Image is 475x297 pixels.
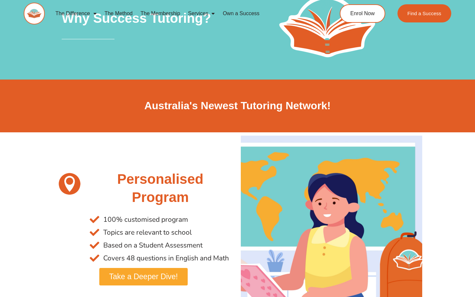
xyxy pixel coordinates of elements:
h2: Personalised Program [90,170,231,206]
span: Covers 48 questions in English and Math [102,252,229,265]
a: Enrol Now [340,4,385,23]
a: The Difference [51,6,101,21]
a: Own a Success [219,6,263,21]
nav: Menu [51,6,315,21]
span: Find a Success [407,11,441,16]
span: Topics are relevant to school [102,226,192,239]
span: 100% customised program [102,213,188,226]
span: Enrol Now [350,11,375,16]
a: The Membership [137,6,184,21]
a: Take a Deeper Dive! [99,268,188,285]
a: Find a Success [397,4,451,22]
span: Take a Deeper Dive! [109,273,178,280]
a: Services [184,6,219,21]
h2: Australia's Newest Tutoring Network! [53,99,422,113]
a: The Method [101,6,137,21]
span: Based on a Student Assessment [102,239,203,252]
